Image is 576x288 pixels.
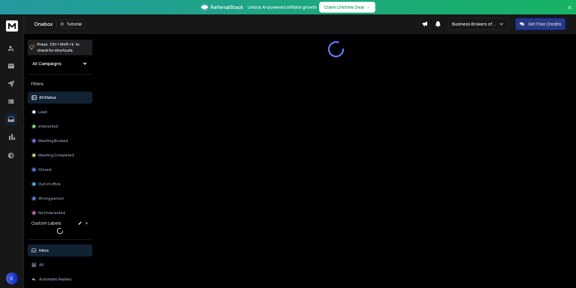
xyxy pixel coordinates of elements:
button: Meeting Booked [28,135,92,147]
button: Wrong person [28,193,92,205]
button: All Status [28,92,92,104]
p: Interested [38,124,58,129]
p: Get Free Credits [528,21,561,27]
button: Close banner [566,4,574,18]
p: Closed [38,167,51,172]
button: Out of office [28,178,92,190]
h3: Filters [28,80,92,88]
h3: Custom Labels [31,220,61,226]
button: K [6,272,18,284]
button: Lead [28,106,92,118]
p: All Status [39,95,56,100]
p: Meeting Completed [38,153,74,158]
button: Not Interested [28,207,92,219]
p: Out of office [38,182,61,186]
button: Closed [28,164,92,176]
h1: All Campaigns [32,61,61,67]
button: All [28,259,92,271]
button: Get Free Credits [515,18,565,30]
div: Onebox [34,20,422,28]
p: Business Brokers of AZ [452,21,499,27]
span: Ctrl + Shift + k [49,41,74,48]
span: ReferralStack [211,4,243,11]
p: Not Interested [38,211,65,215]
button: Meeting Completed [28,149,92,161]
p: Press to check for shortcuts. [37,41,79,53]
p: Wrong person [38,196,64,201]
p: Inbox [39,248,49,253]
button: Tutorial [56,20,85,28]
button: All Campaigns [28,58,92,70]
button: Inbox [28,244,92,256]
span: → [366,4,370,10]
button: Claim Lifetime Deal→ [319,2,375,13]
p: All [39,262,43,267]
p: Meeting Booked [38,138,68,143]
button: Automatic Replies [28,273,92,285]
p: Automatic Replies [39,277,72,282]
p: Unlock AI-powered affiliate growth [248,4,317,10]
button: Interested [28,120,92,132]
p: Lead [38,110,47,114]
